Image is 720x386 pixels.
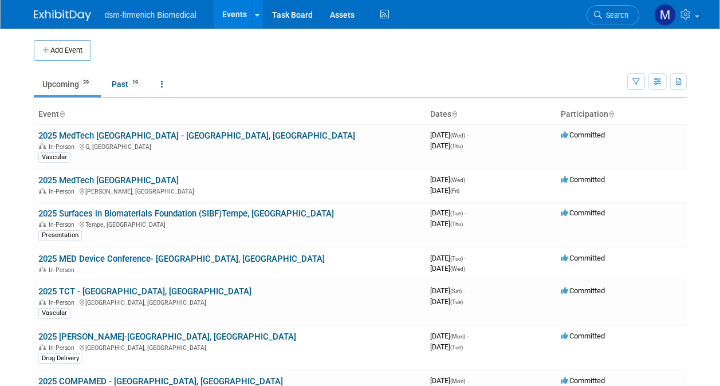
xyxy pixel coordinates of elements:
span: (Wed) [450,132,465,139]
div: Drug Delivery [38,353,82,364]
a: Past19 [103,73,150,95]
span: - [467,376,469,385]
th: Participation [556,105,687,124]
div: Presentation [38,230,82,241]
span: (Tue) [450,344,463,350]
div: [PERSON_NAME], [GEOGRAPHIC_DATA] [38,186,421,195]
span: - [465,208,466,217]
a: Upcoming29 [34,73,101,95]
img: In-Person Event [39,299,46,305]
a: 2025 TCT - [GEOGRAPHIC_DATA], [GEOGRAPHIC_DATA] [38,286,251,297]
div: [GEOGRAPHIC_DATA], [GEOGRAPHIC_DATA] [38,297,421,306]
span: [DATE] [430,131,469,139]
div: Tempe, [GEOGRAPHIC_DATA] [38,219,421,229]
span: [DATE] [430,264,465,273]
span: [DATE] [430,376,469,385]
span: [DATE] [430,208,466,217]
span: Committed [561,376,605,385]
span: 29 [80,78,92,87]
img: Melanie Davison [654,4,676,26]
span: Committed [561,286,605,295]
div: [GEOGRAPHIC_DATA], [GEOGRAPHIC_DATA] [38,342,421,352]
img: In-Person Event [39,266,46,272]
a: Sort by Event Name [59,109,65,119]
span: (Wed) [450,177,465,183]
span: - [467,131,469,139]
span: (Sat) [450,288,462,294]
span: Committed [561,208,605,217]
a: 2025 MedTech [GEOGRAPHIC_DATA] [38,175,179,186]
span: [DATE] [430,254,466,262]
a: Search [587,5,639,25]
img: In-Person Event [39,344,46,350]
span: (Mon) [450,378,465,384]
span: - [465,254,466,262]
a: 2025 MedTech [GEOGRAPHIC_DATA] - [GEOGRAPHIC_DATA], [GEOGRAPHIC_DATA] [38,131,355,141]
span: 19 [129,78,141,87]
img: ExhibitDay [34,10,91,21]
span: (Tue) [450,210,463,216]
img: In-Person Event [39,221,46,227]
span: [DATE] [430,186,459,195]
span: - [463,286,465,295]
span: [DATE] [430,175,469,184]
a: Sort by Start Date [451,109,457,119]
span: (Tue) [450,299,463,305]
span: In-Person [49,344,78,352]
span: Search [602,11,628,19]
span: In-Person [49,221,78,229]
span: In-Person [49,266,78,274]
div: Vascular [38,308,70,318]
span: (Thu) [450,221,463,227]
div: Vascular [38,152,70,163]
span: [DATE] [430,297,463,306]
span: - [467,332,469,340]
span: (Fri) [450,188,459,194]
span: Committed [561,332,605,340]
span: - [467,175,469,184]
span: In-Person [49,188,78,195]
span: [DATE] [430,141,463,150]
a: Sort by Participation Type [608,109,614,119]
img: In-Person Event [39,188,46,194]
span: (Tue) [450,255,463,262]
span: [DATE] [430,286,465,295]
span: [DATE] [430,219,463,228]
span: [DATE] [430,332,469,340]
button: Add Event [34,40,91,61]
span: dsm-firmenich Biomedical [105,10,196,19]
div: G, [GEOGRAPHIC_DATA] [38,141,421,151]
span: [DATE] [430,342,463,351]
a: 2025 Surfaces in Biomaterials Foundation (SIBF)Tempe, [GEOGRAPHIC_DATA] [38,208,334,219]
a: 2025 MED Device Conference- [GEOGRAPHIC_DATA], [GEOGRAPHIC_DATA] [38,254,325,264]
span: (Thu) [450,143,463,149]
span: In-Person [49,143,78,151]
span: In-Person [49,299,78,306]
span: Committed [561,175,605,184]
a: 2025 [PERSON_NAME]-[GEOGRAPHIC_DATA], [GEOGRAPHIC_DATA] [38,332,296,342]
span: (Wed) [450,266,465,272]
img: In-Person Event [39,143,46,149]
span: Committed [561,254,605,262]
span: (Mon) [450,333,465,340]
th: Dates [426,105,556,124]
span: Committed [561,131,605,139]
th: Event [34,105,426,124]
